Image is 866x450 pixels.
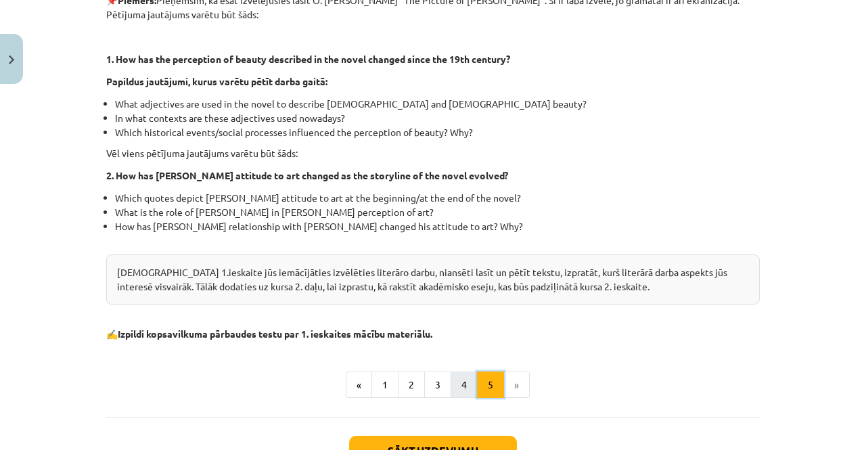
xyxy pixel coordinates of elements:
[115,205,760,219] li: What is the role of [PERSON_NAME] in [PERSON_NAME] perception of art?
[106,146,760,160] p: Vēl viens pētījuma jautājums varētu būt šāds:
[106,254,760,305] div: [DEMOGRAPHIC_DATA] 1.ieskaite jūs iemācījāties izvēlēties literāro darbu, niansēti lasīt un pētīt...
[106,327,760,341] p: ✍️
[106,75,327,87] strong: Papildus jautājumi, kurus varētu pētīt darba gaitā:
[9,55,14,64] img: icon-close-lesson-0947bae3869378f0d4975bcd49f059093ad1ed9edebbc8119c70593378902aed.svg
[106,169,508,181] strong: 2. How has [PERSON_NAME] attitude to art changed as the storyline of the novel evolved?
[115,97,760,111] li: What adjectives are used in the novel to describe [DEMOGRAPHIC_DATA] and [DEMOGRAPHIC_DATA] beauty?
[477,372,504,399] button: 5
[346,372,372,399] button: «
[118,328,432,340] b: Izpildi kopsavilkuma pārbaudes testu par 1. ieskaites mācību materiālu.
[115,111,760,125] li: In what contexts are these adjectives used nowadays?
[398,372,425,399] button: 2
[451,372,478,399] button: 4
[115,191,760,205] li: Which quotes depict [PERSON_NAME] attitude to art at the beginning/at the end of the novel?
[371,372,398,399] button: 1
[106,372,760,399] nav: Page navigation example
[115,125,760,139] li: Which historical events/social processes influenced the perception of beauty? Why?
[424,372,451,399] button: 3
[106,53,510,65] strong: 1. How has the perception of beauty described in the novel changed since the 19th century?
[115,219,760,248] li: How has [PERSON_NAME] relationship with [PERSON_NAME] changed his attitude to art? Why?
